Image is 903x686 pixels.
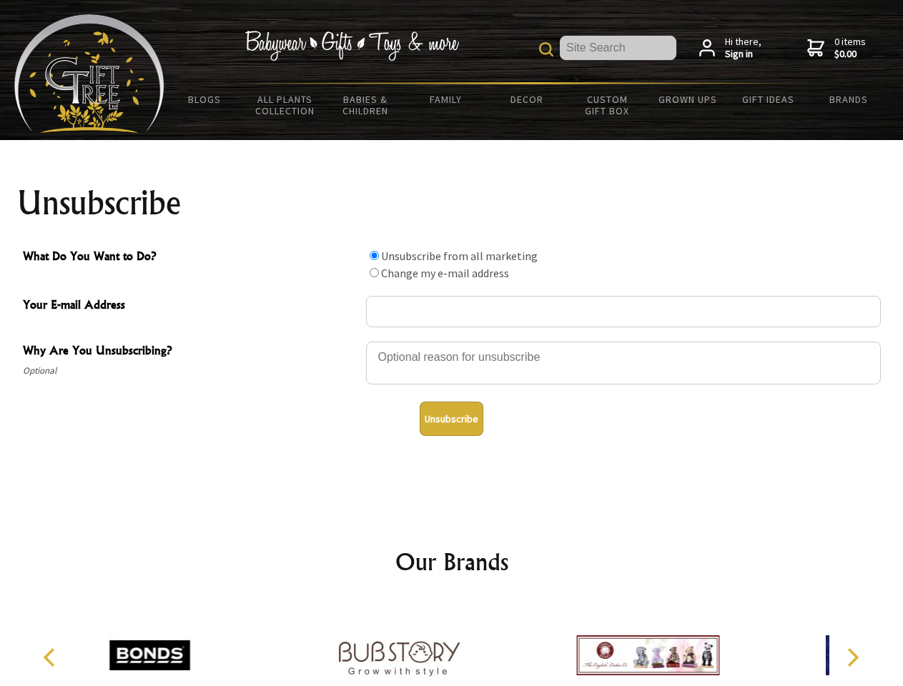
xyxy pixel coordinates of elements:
textarea: Why Are You Unsubscribing? [366,342,881,384]
a: Decor [486,84,567,114]
label: Change my e-mail address [381,266,509,280]
h1: Unsubscribe [17,186,887,220]
img: Babywear - Gifts - Toys & more [245,31,459,61]
label: Unsubscribe from all marketing [381,249,538,263]
span: Hi there, [725,36,761,61]
a: BLOGS [164,84,245,114]
img: product search [539,42,553,56]
span: 0 items [834,35,866,61]
span: What Do You Want to Do? [23,247,359,268]
span: Your E-mail Address [23,296,359,317]
a: Gift Ideas [728,84,809,114]
button: Previous [36,642,67,673]
a: Family [406,84,487,114]
input: Your E-mail Address [366,296,881,327]
span: Optional [23,362,359,379]
a: All Plants Collection [245,84,326,126]
input: What Do You Want to Do? [370,251,379,260]
a: Brands [809,84,889,114]
input: What Do You Want to Do? [370,268,379,277]
a: Custom Gift Box [567,84,648,126]
input: Site Search [560,36,676,60]
span: Why Are You Unsubscribing? [23,342,359,362]
strong: Sign in [725,48,761,61]
a: Babies & Children [325,84,406,126]
a: Grown Ups [647,84,728,114]
button: Next [837,642,868,673]
strong: $0.00 [834,48,866,61]
a: 0 items$0.00 [807,36,866,61]
button: Unsubscribe [420,402,483,436]
img: Babyware - Gifts - Toys and more... [14,14,164,133]
h2: Our Brands [29,545,875,579]
a: Hi there,Sign in [699,36,761,61]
